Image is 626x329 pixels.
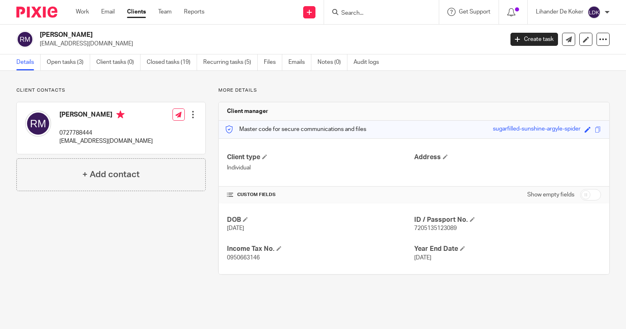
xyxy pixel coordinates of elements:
[562,33,575,46] a: Send new email
[414,255,431,261] span: [DATE]
[227,225,244,231] span: [DATE]
[218,87,610,94] p: More details
[460,246,465,251] span: Edit Year End Date
[158,8,172,16] a: Team
[184,8,204,16] a: Reports
[59,110,153,121] h4: [PERSON_NAME]
[227,216,414,224] h4: DOB
[59,129,153,137] p: 0727788444
[227,245,414,253] h4: Income Tax No.
[470,217,475,222] span: Edit ID / Passport No.
[16,7,57,18] img: Pixie
[227,164,414,172] p: Individual
[277,246,281,251] span: Edit Income Tax No.
[579,33,592,46] a: Edit client
[243,217,248,222] span: Edit DOB
[147,54,197,70] a: Closed tasks (19)
[47,54,90,70] a: Open tasks (3)
[414,153,601,162] h4: Address
[262,154,267,159] span: Change Client type
[527,191,574,199] label: Show empty fields
[443,154,448,159] span: Edit Address
[127,8,146,16] a: Clients
[493,125,581,134] div: sugarfilled-sunshine-argyle-spider
[16,87,206,94] p: Client contacts
[227,255,260,261] span: 0950663146
[16,31,34,48] img: svg%3E
[16,54,41,70] a: Details
[414,216,601,224] h4: ID / Passport No.
[203,54,258,70] a: Recurring tasks (5)
[40,40,498,48] p: [EMAIL_ADDRESS][DOMAIN_NAME]
[595,126,601,133] span: Copy to clipboard
[40,31,406,39] h2: [PERSON_NAME]
[76,8,89,16] a: Work
[82,168,140,181] h4: + Add contact
[264,54,282,70] a: Files
[101,8,115,16] a: Email
[288,54,311,70] a: Emails
[116,110,125,119] i: Primary
[459,9,490,15] span: Get Support
[510,33,558,46] a: Create task
[96,54,141,70] a: Client tasks (0)
[585,126,591,133] span: Edit code
[227,192,414,198] h4: CUSTOM FIELDS
[318,54,347,70] a: Notes (0)
[414,245,601,253] h4: Year End Date
[227,153,414,162] h4: Client type
[536,8,583,16] p: Lihander De Koker
[25,110,51,137] img: svg%3E
[354,54,385,70] a: Audit logs
[587,6,601,19] img: svg%3E
[227,107,268,115] h3: Client manager
[414,225,457,231] span: 7205135123089
[59,137,153,145] p: [EMAIL_ADDRESS][DOMAIN_NAME]
[225,125,366,133] p: Master code for secure communications and files
[340,10,414,17] input: Search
